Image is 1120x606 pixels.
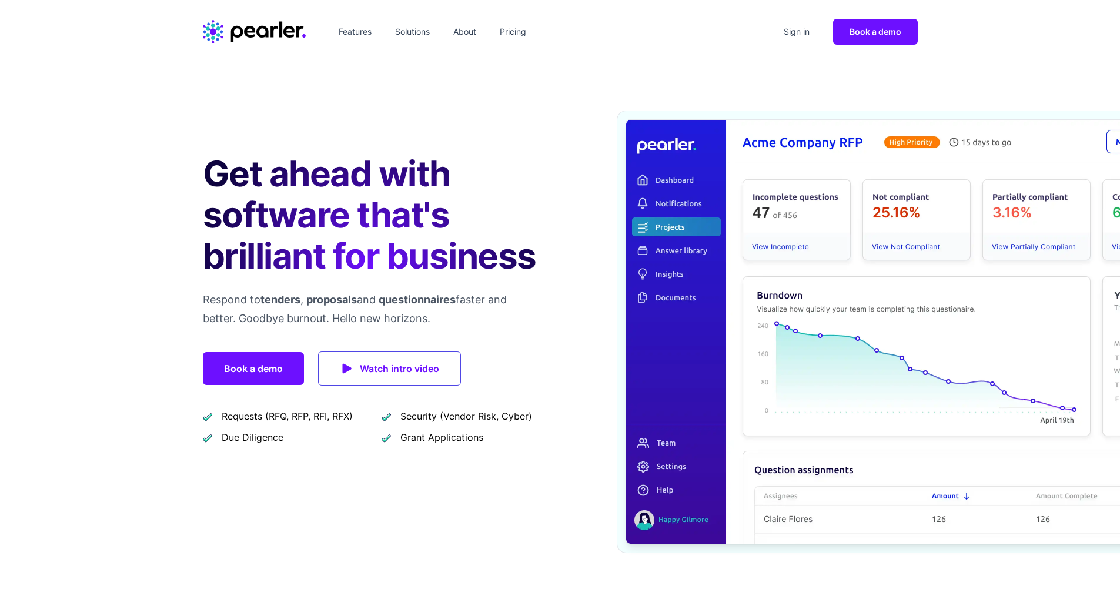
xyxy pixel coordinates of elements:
[449,22,481,41] a: About
[203,290,541,328] p: Respond to , and faster and better. Goodbye burnout. Hello new horizons.
[850,26,901,36] span: Book a demo
[334,22,376,41] a: Features
[222,430,283,444] span: Due Diligence
[833,19,918,45] a: Book a demo
[495,22,531,41] a: Pricing
[306,293,357,306] span: proposals
[400,409,532,423] span: Security (Vendor Risk, Cyber)
[360,360,439,377] span: Watch intro video
[318,351,461,386] a: Watch intro video
[260,293,300,306] span: tenders
[203,20,306,43] a: Home
[382,433,391,443] img: checkmark
[400,430,483,444] span: Grant Applications
[203,411,212,421] img: checkmark
[779,22,814,41] a: Sign in
[203,153,541,276] h1: Get ahead with software that's brilliant for business
[222,409,353,423] span: Requests (RFQ, RFP, RFI, RFX)
[379,293,456,306] span: questionnaires
[203,433,212,443] img: checkmark
[203,352,304,385] a: Book a demo
[390,22,434,41] a: Solutions
[382,411,391,421] img: checkmark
